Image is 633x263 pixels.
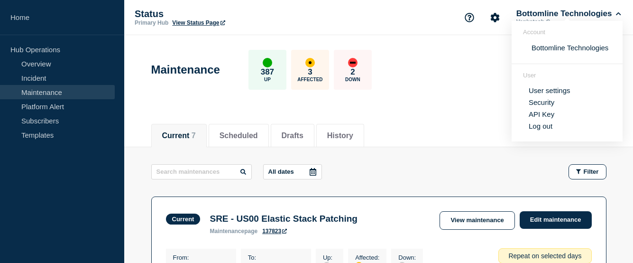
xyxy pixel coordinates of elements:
[529,43,611,52] button: Bottomline Technologies
[248,254,304,261] p: To :
[264,77,271,82] p: Up
[151,164,252,179] input: Search maintenances
[355,254,379,261] p: Affected :
[210,228,244,235] span: maintenance
[151,63,220,76] h1: Maintenance
[529,86,570,94] a: User settings
[345,77,360,82] p: Down
[172,19,225,26] a: View Status Page
[261,67,274,77] p: 387
[327,131,353,140] button: History
[569,164,606,179] button: Filter
[162,131,196,140] button: Current 7
[440,211,514,230] a: View maintenance
[323,254,336,261] p: Up :
[308,67,312,77] p: 3
[297,77,322,82] p: Affected
[173,254,229,261] p: From :
[348,58,358,67] div: down
[135,9,324,19] p: Status
[529,98,554,106] a: Security
[485,8,505,28] button: Account settings
[523,28,611,36] header: Account
[220,131,258,140] button: Scheduled
[172,216,194,223] div: Current
[135,19,168,26] p: Primary Hub
[268,168,294,175] p: All dates
[529,122,552,130] button: Log out
[262,228,287,235] a: 137823
[263,164,322,179] button: All dates
[514,19,613,25] p: Venkatesh G
[192,131,196,140] span: 7
[263,58,272,67] div: up
[210,214,358,224] h3: SRE - US00 Elastic Stack Patching
[350,67,355,77] p: 2
[514,9,623,19] button: Bottomline Technologies
[459,8,479,28] button: Support
[523,72,611,79] header: User
[584,168,599,175] span: Filter
[520,211,592,229] a: Edit maintenance
[282,131,303,140] button: Drafts
[529,110,554,118] a: API Key
[398,254,416,261] p: Down :
[210,228,257,235] p: page
[305,58,315,67] div: affected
